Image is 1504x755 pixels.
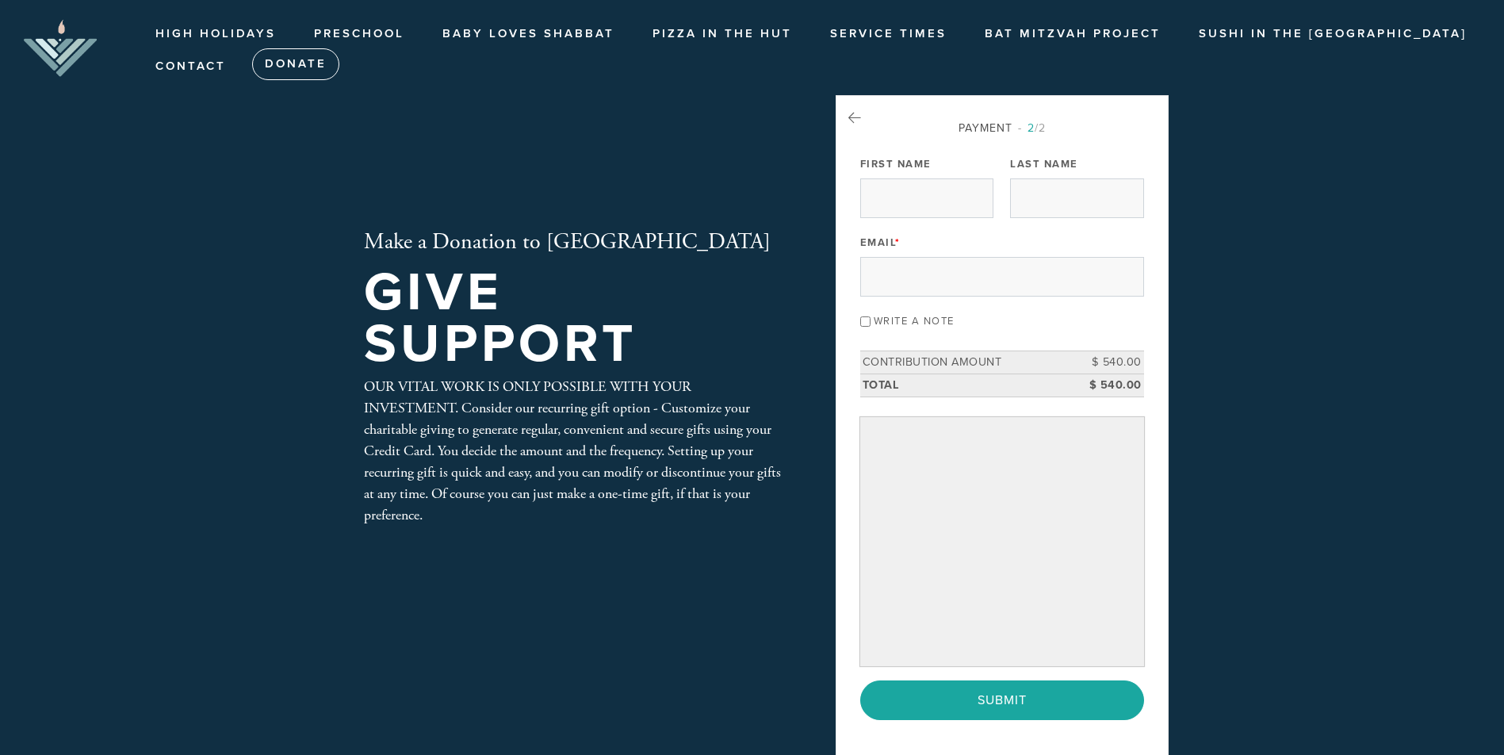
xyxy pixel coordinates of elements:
[364,376,784,526] div: OUR VITAL WORK IS ONLY POSSIBLE WITH YOUR INVESTMENT. Consider our recurring gift option - Custom...
[1187,19,1479,49] a: Sushi in the [GEOGRAPHIC_DATA]
[863,420,1141,663] iframe: Secure payment input frame
[1010,157,1078,171] label: Last Name
[860,351,1073,374] td: Contribution Amount
[24,20,97,77] img: aJHC_stacked_0-removebg-preview.png
[860,157,932,171] label: First Name
[973,19,1173,49] a: Bat Mitzvah Project
[302,19,416,49] a: Preschool
[860,120,1144,136] div: Payment
[895,236,901,249] span: This field is required.
[874,315,955,328] label: Write a note
[860,236,901,250] label: Email
[144,52,238,82] a: Contact
[1073,351,1144,374] td: $ 540.00
[818,19,959,49] a: Service Times
[860,680,1144,720] input: Submit
[1028,121,1035,135] span: 2
[364,267,784,370] h1: Give Support
[252,48,339,80] a: Donate
[641,19,804,49] a: Pizza in the Hut
[860,374,1073,397] td: Total
[1073,374,1144,397] td: $ 540.00
[431,19,626,49] a: Baby Loves Shabbat
[1018,121,1046,135] span: /2
[364,229,784,256] h2: Make a Donation to [GEOGRAPHIC_DATA]
[144,19,288,49] a: High Holidays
